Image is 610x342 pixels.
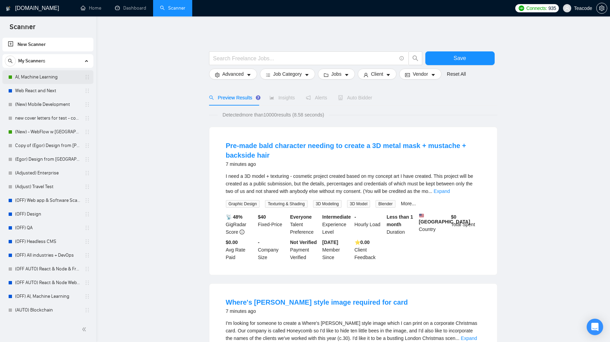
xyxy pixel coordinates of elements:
span: user [565,6,569,11]
span: info-circle [240,230,244,234]
span: Insights [269,95,295,100]
a: More... [401,201,416,206]
button: search [5,56,16,66]
button: barsJob Categorycaret-down [260,69,315,80]
div: Duration [385,213,417,236]
a: Web React and Next [15,84,80,98]
span: user [364,72,368,77]
div: Open Intercom Messenger [587,319,603,335]
a: Expand [461,335,477,341]
div: Company Size [256,239,289,261]
a: searchScanner [160,5,185,11]
a: (OFF) QA [15,221,80,235]
span: search [5,59,15,63]
div: I'm looking for someone to create a Where's Wally style image which I can print on a corporate Ch... [226,319,481,342]
span: 3D Modeling [313,200,342,208]
b: - [355,214,356,220]
a: Reset All [447,70,466,78]
a: (OFF) All industries + DevOps [15,248,80,262]
span: search [209,95,214,100]
div: Country [417,213,450,236]
span: area-chart [269,95,274,100]
div: Experience Level [321,213,353,236]
b: $ 40 [258,214,266,220]
span: Scanner [4,22,41,36]
span: Connects: [526,4,547,12]
b: $ 0 [451,214,457,220]
span: Blender [376,200,395,208]
span: holder [84,115,90,121]
a: (OFF) Design [15,207,80,221]
button: userClientcaret-down [358,69,397,80]
b: [DATE] [322,240,338,245]
span: ... [456,335,460,341]
a: Expand [434,188,450,194]
button: idcardVendorcaret-down [399,69,441,80]
span: My Scanners [18,54,45,68]
a: setting [596,5,607,11]
span: Client [371,70,383,78]
span: holder [84,74,90,80]
div: Avg Rate Paid [225,239,257,261]
li: New Scanner [2,38,93,51]
span: folder [324,72,329,77]
span: holder [84,225,90,231]
a: Where's [PERSON_NAME] style image required for card [226,298,408,306]
div: Tooltip anchor [255,95,261,101]
span: Save [453,54,466,62]
button: Save [425,51,495,65]
div: 7 minutes ago [226,307,408,315]
span: I'm looking for someone to create a Where's [PERSON_NAME] style image which I can print on a corp... [226,320,477,341]
b: Intermediate [322,214,351,220]
span: holder [84,280,90,285]
b: Less than 1 month [387,214,413,227]
input: Search Freelance Jobs... [213,54,396,63]
div: Payment Verified [289,239,321,261]
a: Pre-made bald character needing to create a 3D metal mask + mustache + backside hair [226,142,466,159]
span: holder [84,307,90,313]
span: robot [338,95,343,100]
span: search [409,55,422,61]
span: caret-down [344,72,349,77]
div: Talent Preference [289,213,321,236]
img: upwork-logo.png [519,5,524,11]
span: holder [84,198,90,203]
span: holder [84,253,90,258]
a: (New) - WebFlow w [GEOGRAPHIC_DATA] [15,125,80,139]
div: Member Since [321,239,353,261]
span: holder [84,266,90,272]
button: search [408,51,422,65]
a: (New) Mobile Development [15,98,80,111]
span: notification [306,95,311,100]
a: new cover letters for test - could work better [15,111,80,125]
a: homeHome [81,5,101,11]
span: caret-down [431,72,436,77]
span: info-circle [400,56,404,61]
b: [GEOGRAPHIC_DATA] [419,213,470,224]
b: 📡 48% [226,214,243,220]
span: holder [84,294,90,299]
a: (Adjusted) Enterprise [15,166,80,180]
span: Texturing & Shading [265,200,307,208]
span: Advanced [222,70,244,78]
b: $0.00 [226,240,238,245]
span: Preview Results [209,95,258,100]
a: Copy of (Egor) Design from [PERSON_NAME] [15,139,80,152]
span: setting [215,72,220,77]
a: (OFF) Headless CMS [15,235,80,248]
span: idcard [405,72,410,77]
a: (OFF) AI, Machine Learning [15,290,80,303]
span: Alerts [306,95,327,100]
span: Auto Bidder [338,95,372,100]
div: Fixed-Price [256,213,289,236]
span: caret-down [246,72,251,77]
div: Total Spent [450,213,482,236]
span: holder [84,239,90,244]
a: (Adjust) Travel Test [15,180,80,194]
span: Detected more than 10000 results (8.58 seconds) [218,111,329,119]
span: ... [428,188,433,194]
span: holder [84,157,90,162]
span: holder [84,211,90,217]
a: New Scanner [8,38,88,51]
